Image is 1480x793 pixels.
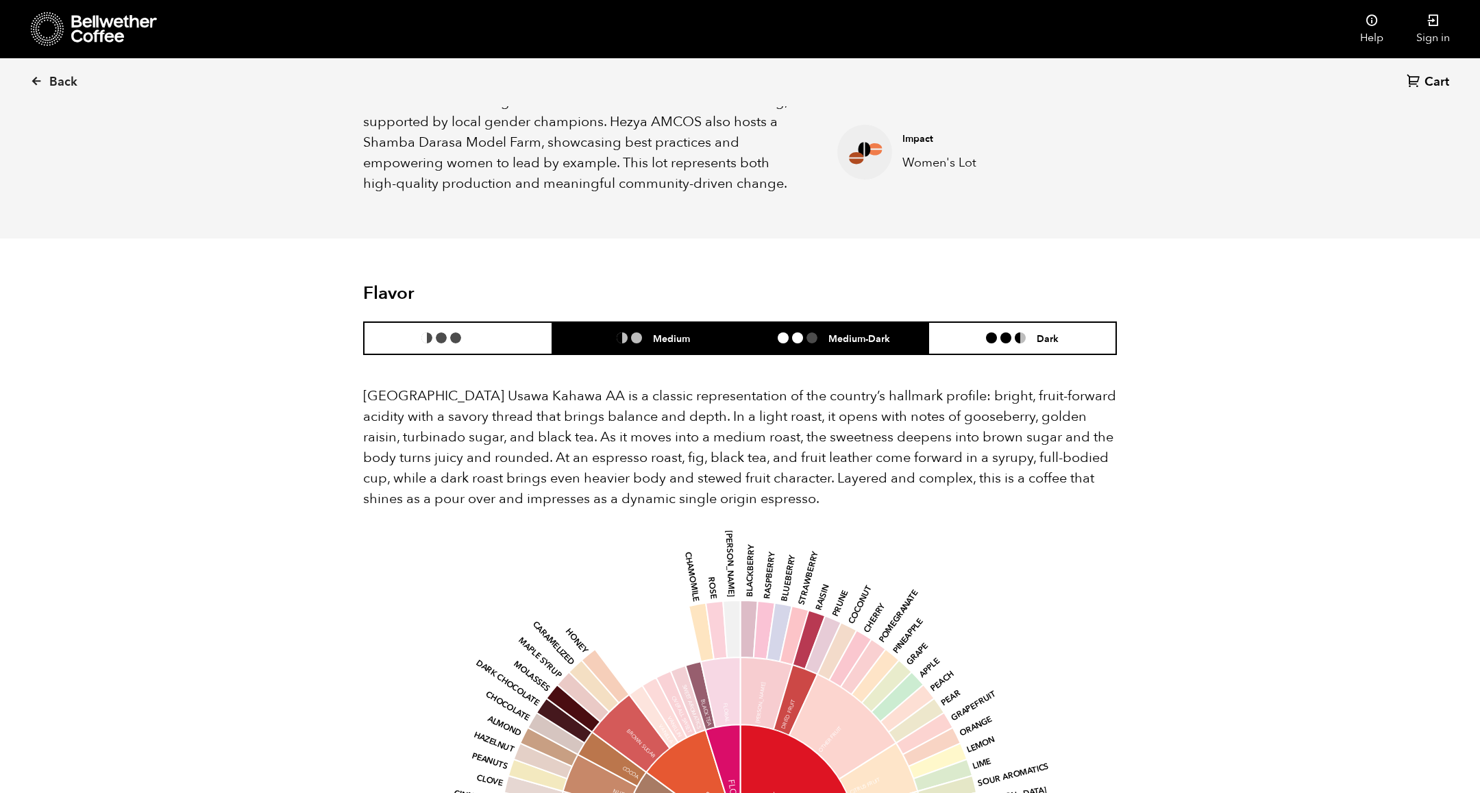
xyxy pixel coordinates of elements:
[363,386,1117,509] p: [GEOGRAPHIC_DATA] Usawa Kahawa AA is a classic representation of the country’s hallmark profile: ...
[1037,332,1059,344] h6: Dark
[1407,73,1453,92] a: Cart
[828,332,890,344] h6: Medium-Dark
[49,74,77,90] span: Back
[902,154,1096,172] p: Women's Lot
[653,332,690,344] h6: Medium
[472,332,495,344] h6: Light
[902,132,1096,146] h4: Impact
[363,283,615,304] h2: Flavor
[1424,74,1449,90] span: Cart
